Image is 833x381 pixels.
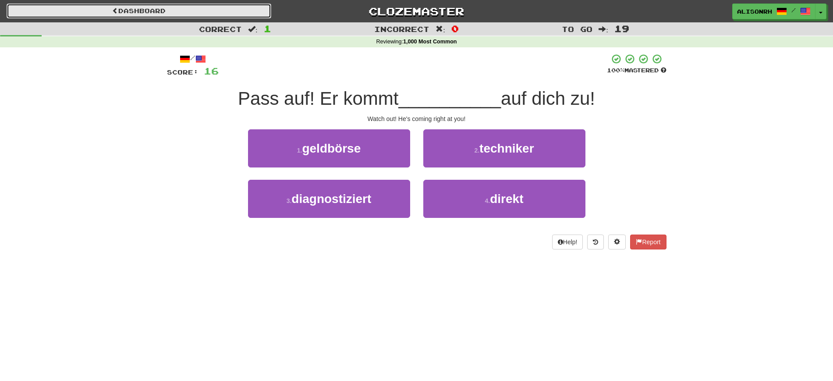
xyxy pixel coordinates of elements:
[607,67,624,74] span: 100 %
[490,192,523,206] span: direkt
[479,142,534,155] span: techniker
[614,23,629,34] span: 19
[302,142,361,155] span: geldbörse
[737,7,772,15] span: AlisonRH
[167,53,219,64] div: /
[399,88,501,109] span: __________
[485,197,490,204] small: 4 .
[562,25,592,33] span: To go
[264,23,271,34] span: 1
[423,180,585,218] button: 4.direkt
[501,88,595,109] span: auf dich zu!
[451,23,459,34] span: 0
[291,192,371,206] span: diagnostiziert
[436,25,445,33] span: :
[7,4,271,18] a: Dashboard
[284,4,549,19] a: Clozemaster
[297,147,302,154] small: 1 .
[238,88,398,109] span: Pass auf! Er kommt
[552,235,583,249] button: Help!
[287,197,292,204] small: 3 .
[199,25,242,33] span: Correct
[630,235,666,249] button: Report
[248,25,258,33] span: :
[248,129,410,167] button: 1.geldbörse
[732,4,815,19] a: AlisonRH /
[607,67,666,75] div: Mastered
[374,25,429,33] span: Incorrect
[167,114,666,123] div: Watch out! He's coming right at you!
[791,7,796,13] span: /
[474,147,479,154] small: 2 .
[248,180,410,218] button: 3.diagnostiziert
[587,235,604,249] button: Round history (alt+y)
[204,65,219,76] span: 16
[403,39,457,45] strong: 1,000 Most Common
[599,25,608,33] span: :
[167,68,199,76] span: Score:
[423,129,585,167] button: 2.techniker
